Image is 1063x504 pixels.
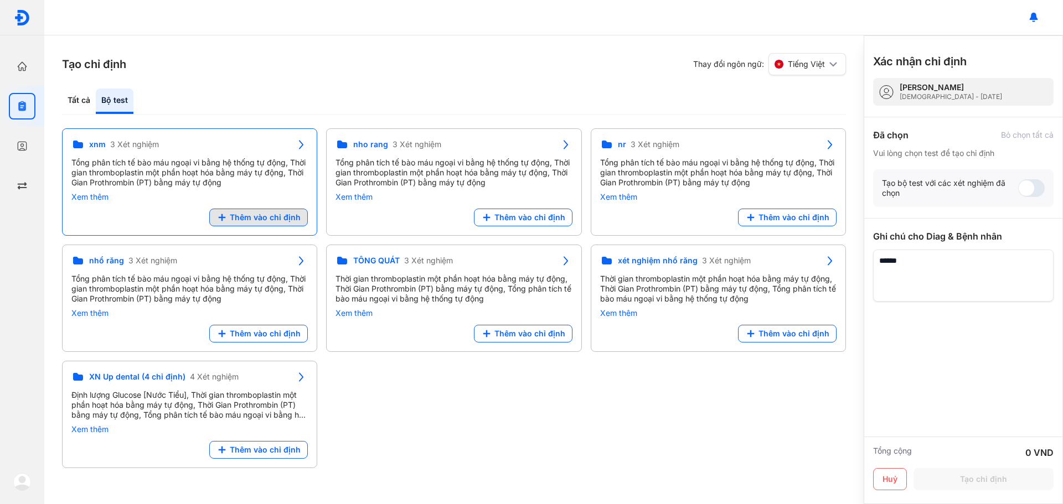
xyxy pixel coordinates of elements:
[230,329,301,339] span: Thêm vào chỉ định
[914,468,1054,490] button: Tạo chỉ định
[494,212,565,222] span: Thêm vào chỉ định
[89,372,185,382] span: XN Up dental (4 chỉ định)
[71,308,308,318] div: Xem thêm
[353,139,388,149] span: nho rang
[209,441,308,459] button: Thêm vào chỉ định
[336,158,572,188] div: Tổng phân tích tế bào máu ngoại vi bằng hệ thống tự động, Thời gian thromboplastin một phần hoạt ...
[600,158,837,188] div: Tổng phân tích tế bào máu ngoại vi bằng hệ thống tự động, Thời gian thromboplastin một phần hoạt ...
[882,178,1018,198] div: Tạo bộ test với các xét nghiệm đã chọn
[336,308,572,318] div: Xem thêm
[209,209,308,226] button: Thêm vào chỉ định
[110,139,159,149] span: 3 Xét nghiệm
[1001,130,1054,140] div: Bỏ chọn tất cả
[14,9,30,26] img: logo
[62,89,96,114] div: Tất cả
[13,473,31,491] img: logo
[873,54,967,69] h3: Xác nhận chỉ định
[900,82,1002,92] div: [PERSON_NAME]
[702,256,751,266] span: 3 Xét nghiệm
[873,148,1054,158] div: Vui lòng chọn test để tạo chỉ định
[474,325,572,342] button: Thêm vào chỉ định
[618,139,626,149] span: nr
[693,53,846,75] div: Thay đổi ngôn ngữ:
[71,158,308,188] div: Tổng phân tích tế bào máu ngoại vi bằng hệ thống tự động, Thời gian thromboplastin một phần hoạt ...
[900,92,1002,101] div: [DEMOGRAPHIC_DATA] - [DATE]
[128,256,177,266] span: 3 Xét nghiệm
[96,89,133,114] div: Bộ test
[190,372,239,382] span: 4 Xét nghiệm
[230,445,301,455] span: Thêm vào chỉ định
[336,192,572,202] div: Xem thêm
[738,325,837,342] button: Thêm vào chỉ định
[758,212,829,222] span: Thêm vào chỉ định
[600,274,837,304] div: Thời gian thromboplastin một phần hoạt hóa bằng máy tự động, Thời Gian Prothrombin (PT) bằng máy ...
[62,56,126,72] h3: Tạo chỉ định
[494,329,565,339] span: Thêm vào chỉ định
[89,139,106,149] span: xnm
[738,209,837,226] button: Thêm vào chỉ định
[600,192,837,202] div: Xem thêm
[600,308,837,318] div: Xem thêm
[873,446,912,459] div: Tổng cộng
[474,209,572,226] button: Thêm vào chỉ định
[71,390,308,420] div: Định lượng Glucose [Nước Tiểu], Thời gian thromboplastin một phần hoạt hóa bằng máy tự động, Thời...
[393,139,441,149] span: 3 Xét nghiệm
[336,274,572,304] div: Thời gian thromboplastin một phần hoạt hóa bằng máy tự động, Thời Gian Prothrombin (PT) bằng máy ...
[209,325,308,342] button: Thêm vào chỉ định
[230,212,301,222] span: Thêm vào chỉ định
[758,329,829,339] span: Thêm vào chỉ định
[353,256,400,266] span: TỔNG QUÁT
[788,59,825,69] span: Tiếng Việt
[873,128,909,142] div: Đã chọn
[1025,446,1054,459] div: 0 VND
[873,468,907,490] button: Huỷ
[71,424,308,434] div: Xem thêm
[89,256,124,266] span: nhổ răng
[71,192,308,202] div: Xem thêm
[618,256,698,266] span: xét nghiệm nhổ răng
[631,139,679,149] span: 3 Xét nghiệm
[873,230,1054,243] div: Ghi chú cho Diag & Bệnh nhân
[71,274,308,304] div: Tổng phân tích tế bào máu ngoại vi bằng hệ thống tự động, Thời gian thromboplastin một phần hoạt ...
[404,256,453,266] span: 3 Xét nghiệm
